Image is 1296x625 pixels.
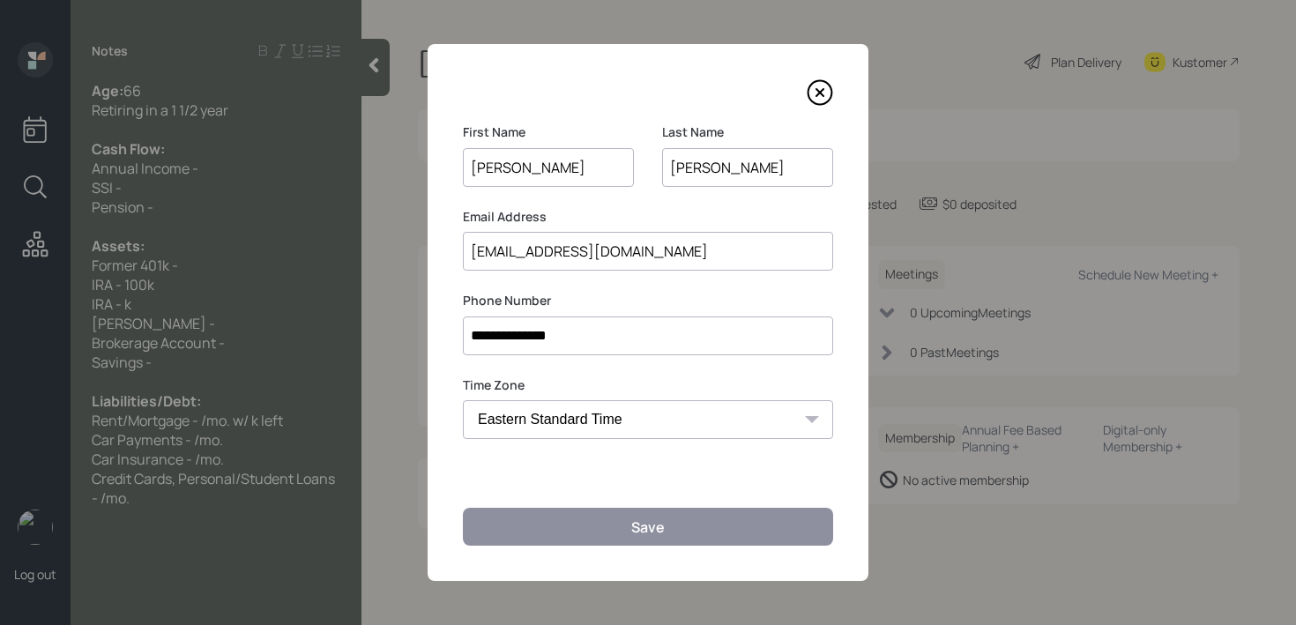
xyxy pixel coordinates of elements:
button: Save [463,508,833,546]
label: Phone Number [463,292,833,309]
label: Last Name [662,123,833,141]
label: First Name [463,123,634,141]
label: Email Address [463,208,833,226]
label: Time Zone [463,376,833,394]
div: Save [631,517,665,537]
